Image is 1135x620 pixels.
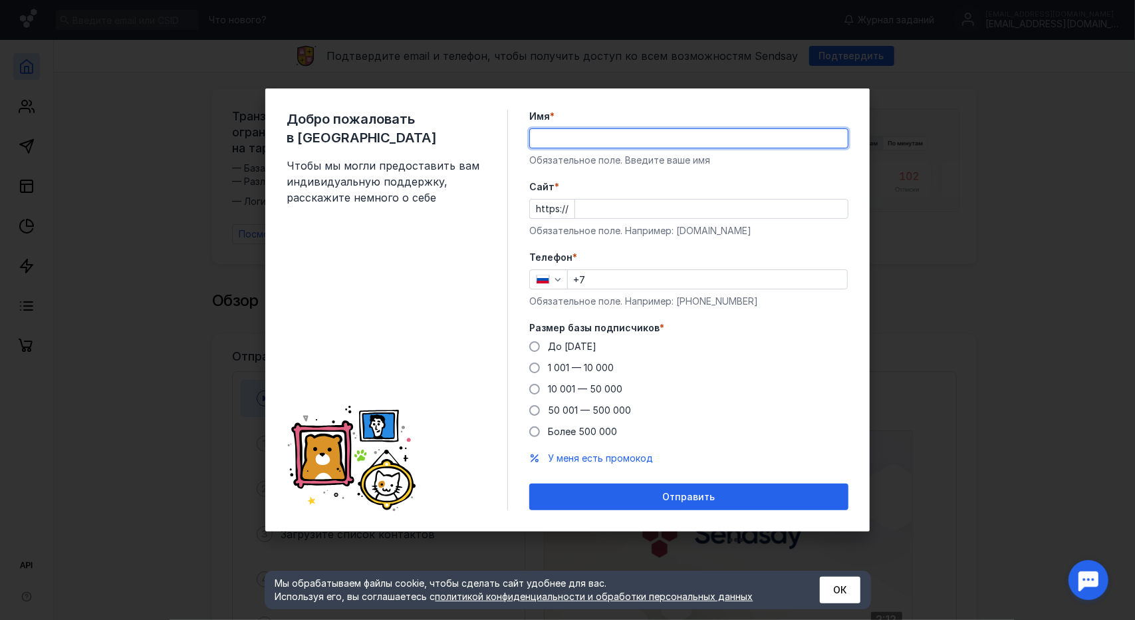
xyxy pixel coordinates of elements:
[436,591,753,602] a: политикой конфиденциальности и обработки персональных данных
[548,383,622,394] span: 10 001 — 50 000
[287,110,486,147] span: Добро пожаловать в [GEOGRAPHIC_DATA]
[548,426,617,437] span: Более 500 000
[548,362,614,373] span: 1 001 — 10 000
[820,577,860,603] button: ОК
[663,492,715,503] span: Отправить
[529,295,848,308] div: Обязательное поле. Например: [PHONE_NUMBER]
[548,404,631,416] span: 50 001 — 500 000
[529,180,555,194] span: Cайт
[529,484,848,510] button: Отправить
[548,452,653,464] span: У меня есть промокод
[529,251,572,264] span: Телефон
[287,158,486,206] span: Чтобы мы могли предоставить вам индивидуальную поддержку, расскажите немного о себе
[529,110,550,123] span: Имя
[529,321,660,335] span: Размер базы подписчиков
[529,224,848,237] div: Обязательное поле. Например: [DOMAIN_NAME]
[275,577,787,603] div: Мы обрабатываем файлы cookie, чтобы сделать сайт удобнее для вас. Используя его, вы соглашаетесь c
[529,154,848,167] div: Обязательное поле. Введите ваше имя
[548,452,653,465] button: У меня есть промокод
[548,341,596,352] span: До [DATE]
